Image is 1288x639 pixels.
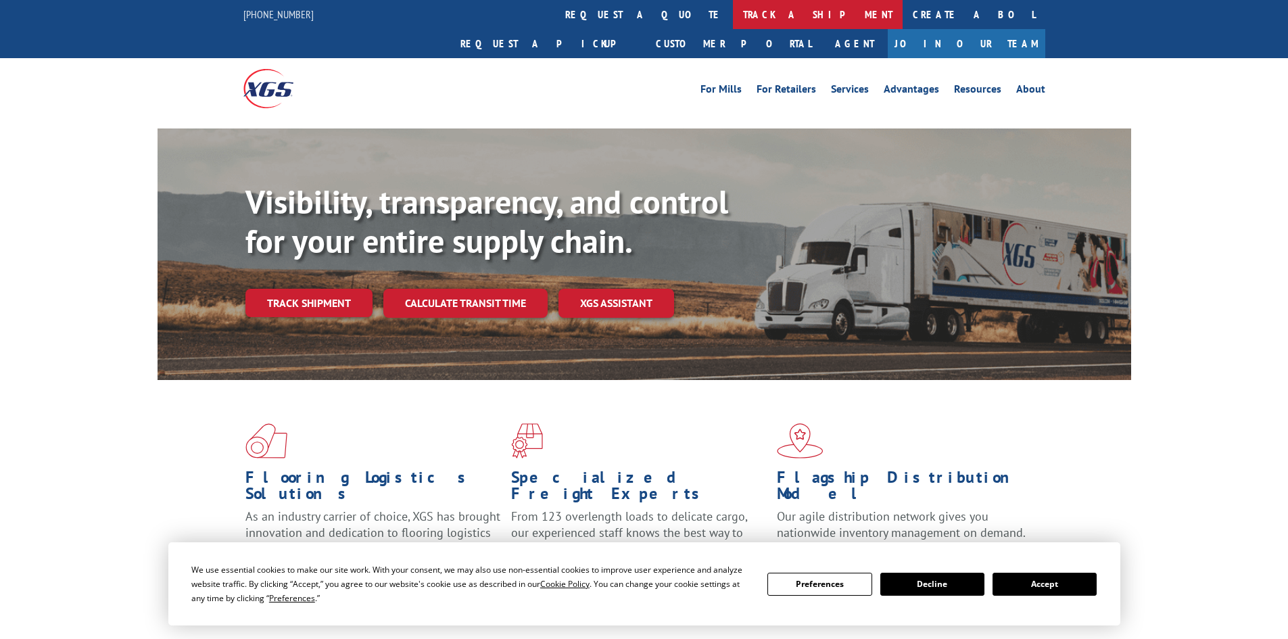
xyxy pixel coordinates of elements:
a: For Retailers [757,84,816,99]
a: [PHONE_NUMBER] [243,7,314,21]
h1: Flooring Logistics Solutions [245,469,501,508]
span: As an industry carrier of choice, XGS has brought innovation and dedication to flooring logistics... [245,508,500,557]
a: Track shipment [245,289,373,317]
p: From 123 overlength loads to delicate cargo, our experienced staff knows the best way to move you... [511,508,767,569]
a: Request a pickup [450,29,646,58]
a: Join Our Team [888,29,1045,58]
a: XGS ASSISTANT [558,289,674,318]
button: Decline [880,573,984,596]
a: About [1016,84,1045,99]
a: Advantages [884,84,939,99]
a: For Mills [700,84,742,99]
button: Accept [993,573,1097,596]
span: Cookie Policy [540,578,590,590]
a: Services [831,84,869,99]
img: xgs-icon-focused-on-flooring-red [511,423,543,458]
div: We use essential cookies to make our site work. With your consent, we may also use non-essential ... [191,563,751,605]
img: xgs-icon-total-supply-chain-intelligence-red [245,423,287,458]
a: Agent [821,29,888,58]
a: Calculate transit time [383,289,548,318]
a: Customer Portal [646,29,821,58]
b: Visibility, transparency, and control for your entire supply chain. [245,181,728,262]
div: Cookie Consent Prompt [168,542,1120,625]
span: Our agile distribution network gives you nationwide inventory management on demand. [777,508,1026,540]
h1: Specialized Freight Experts [511,469,767,508]
button: Preferences [767,573,872,596]
h1: Flagship Distribution Model [777,469,1032,508]
span: Preferences [269,592,315,604]
img: xgs-icon-flagship-distribution-model-red [777,423,824,458]
a: Resources [954,84,1001,99]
